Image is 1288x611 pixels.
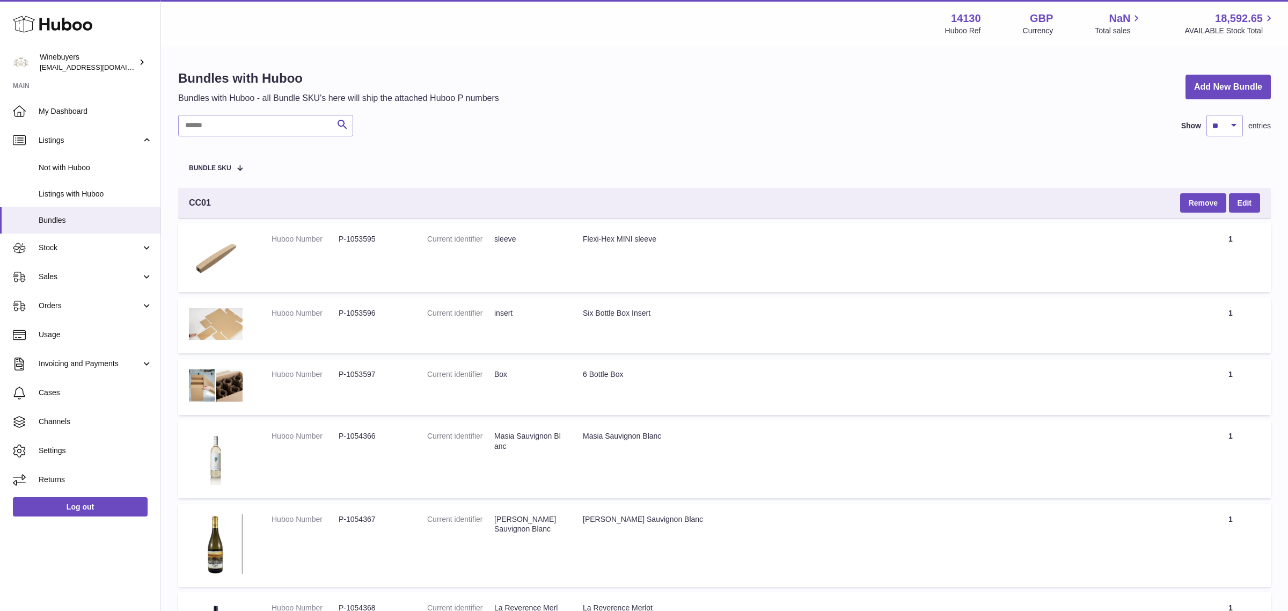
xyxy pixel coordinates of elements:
td: 1 [1190,223,1271,292]
img: Flexi-Hex MINI sleeve [189,234,243,279]
strong: GBP [1030,11,1053,26]
div: Six Bottle Box Insert [583,308,1180,318]
div: Winebuyers [40,52,136,72]
td: 1 [1190,297,1271,353]
dd: insert [494,308,561,318]
span: Sales [39,272,141,282]
div: 6 Bottle Box [583,369,1180,380]
a: Add New Bundle [1185,75,1271,100]
dt: Huboo Number [272,308,339,318]
dd: Box [494,369,561,380]
dt: Current identifier [427,369,494,380]
img: Six Bottle Box Insert [189,308,243,339]
dd: sleeve [494,234,561,244]
span: Cases [39,388,152,398]
span: CC01 [189,197,211,209]
dd: P-1053597 [339,369,406,380]
h1: Bundles with Huboo [178,70,499,87]
dd: P-1053596 [339,308,406,318]
span: Listings with Huboo [39,189,152,199]
span: Bundles [39,215,152,226]
div: Masia Sauvignon Blanc [583,431,1180,441]
span: AVAILABLE Stock Total [1184,26,1275,36]
label: Show [1181,121,1201,131]
div: Currency [1023,26,1053,36]
dt: Huboo Number [272,369,339,380]
span: Orders [39,301,141,311]
dt: Huboo Number [272,514,339,525]
dd: Masia Sauvignon Blanc [494,431,561,452]
p: Bundles with Huboo - all Bundle SKU's here will ship the attached Huboo P numbers [178,92,499,104]
img: Masia Sauvignon Blanc [189,431,243,485]
span: 18,592.65 [1215,11,1263,26]
strong: 14130 [951,11,981,26]
dd: P-1053595 [339,234,406,244]
div: Flexi-Hex MINI sleeve [583,234,1180,244]
a: 18,592.65 AVAILABLE Stock Total [1184,11,1275,36]
img: 6 Bottle Box [189,369,243,402]
dt: Current identifier [427,308,494,318]
span: Channels [39,417,152,427]
a: Log out [13,497,148,517]
dt: Huboo Number [272,431,339,441]
span: Listings [39,135,141,146]
button: Remove [1180,193,1226,213]
div: Huboo Ref [945,26,981,36]
img: Lastra Sauvignon Blanc [189,514,243,574]
span: Bundle SKU [189,165,231,172]
span: entries [1248,121,1271,131]
dt: Current identifier [427,431,494,452]
span: NaN [1109,11,1130,26]
span: [EMAIL_ADDRESS][DOMAIN_NAME] [40,63,158,71]
dd: P-1054366 [339,431,406,441]
a: Edit [1229,193,1260,213]
span: Stock [39,243,141,253]
span: Not with Huboo [39,163,152,173]
span: Total sales [1095,26,1143,36]
td: 1 [1190,359,1271,415]
span: My Dashboard [39,106,152,117]
div: [PERSON_NAME] Sauvignon Blanc [583,514,1180,525]
dt: Current identifier [427,234,494,244]
span: Usage [39,330,152,340]
dt: Huboo Number [272,234,339,244]
span: Invoicing and Payments [39,359,141,369]
td: 1 [1190,504,1271,587]
img: internalAdmin-14130@internal.huboo.com [13,54,29,70]
span: Returns [39,475,152,485]
dd: P-1054367 [339,514,406,525]
a: NaN Total sales [1095,11,1143,36]
td: 1 [1190,420,1271,498]
dt: Current identifier [427,514,494,535]
span: Settings [39,446,152,456]
dd: [PERSON_NAME] Sauvignon Blanc [494,514,561,535]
